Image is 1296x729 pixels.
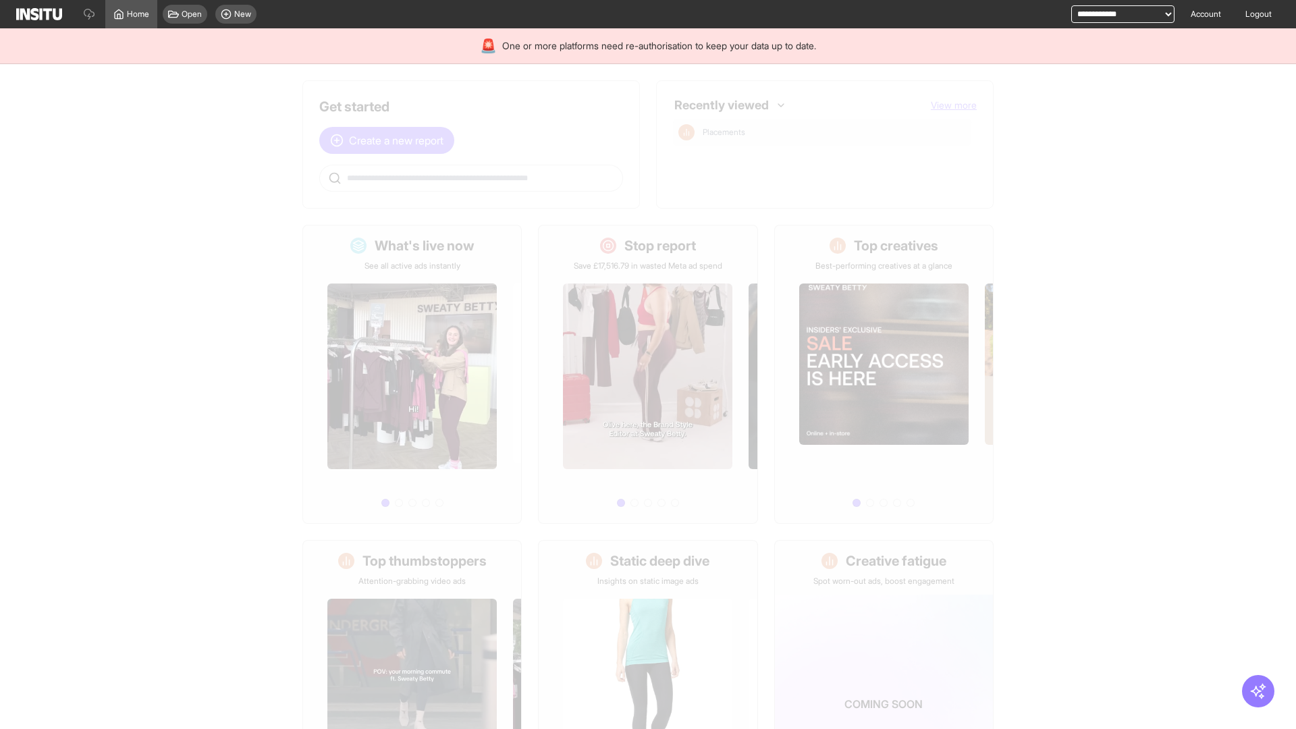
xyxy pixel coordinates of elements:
span: New [234,9,251,20]
img: Logo [16,8,62,20]
span: Home [127,9,149,20]
span: One or more platforms need re-authorisation to keep your data up to date. [502,39,816,53]
span: Open [182,9,202,20]
div: 🚨 [480,36,497,55]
